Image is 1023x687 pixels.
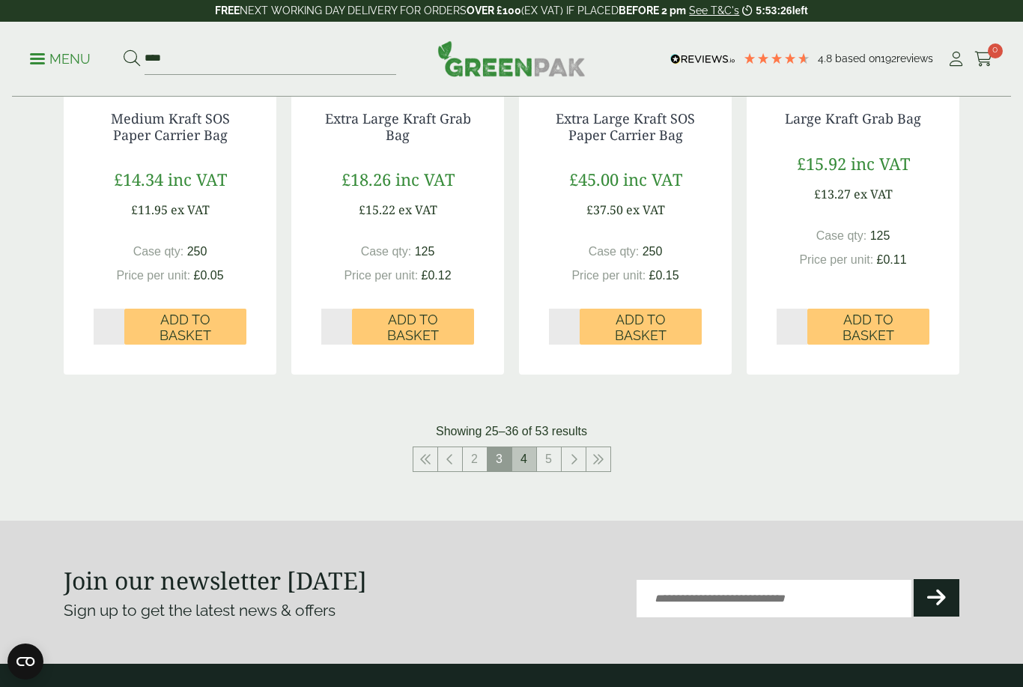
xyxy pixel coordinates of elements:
[437,40,586,76] img: GreenPak Supplies
[974,48,993,70] a: 0
[816,229,867,242] span: Case qty:
[626,202,665,218] span: ex VAT
[851,152,910,175] span: inc VAT
[649,269,679,282] span: £0.15
[571,269,646,282] span: Price per unit:
[537,447,561,471] a: 5
[422,269,452,282] span: £0.12
[64,564,367,596] strong: Join our newsletter [DATE]
[756,4,792,16] span: 5:53:26
[619,4,686,16] strong: BEFORE 2 pm
[643,245,663,258] span: 250
[792,4,808,16] span: left
[124,309,246,345] button: Add to Basket
[30,50,91,65] a: Menu
[7,644,43,680] button: Open CMP widget
[325,109,471,144] a: Extra Large Kraft Grab Bag
[341,168,391,190] span: £18.26
[352,309,474,345] button: Add to Basket
[133,245,184,258] span: Case qty:
[415,245,435,258] span: 125
[877,253,907,266] span: £0.11
[436,423,587,441] p: Showing 25–36 of 53 results
[835,52,881,64] span: Based on
[215,4,240,16] strong: FREE
[947,52,965,67] i: My Account
[854,186,893,202] span: ex VAT
[187,245,207,258] span: 250
[361,245,412,258] span: Case qty:
[64,599,467,623] p: Sign up to get the latest news & offers
[814,186,851,202] span: £13.27
[743,52,810,65] div: 4.8 Stars
[870,229,890,242] span: 125
[785,109,921,127] a: Large Kraft Grab Bag
[589,245,640,258] span: Case qty:
[168,168,227,190] span: inc VAT
[344,269,418,282] span: Price per unit:
[362,312,464,344] span: Add to Basket
[359,202,395,218] span: £15.22
[111,109,230,144] a: Medium Kraft SOS Paper Carrier Bag
[881,52,896,64] span: 192
[896,52,933,64] span: reviews
[194,269,224,282] span: £0.05
[569,168,619,190] span: £45.00
[623,168,682,190] span: inc VAT
[512,447,536,471] a: 4
[807,309,929,345] button: Add to Basket
[135,312,236,344] span: Add to Basket
[398,202,437,218] span: ex VAT
[556,109,695,144] a: Extra Large Kraft SOS Paper Carrier Bag
[116,269,190,282] span: Price per unit:
[30,50,91,68] p: Menu
[670,54,735,64] img: REVIEWS.io
[395,168,455,190] span: inc VAT
[488,447,511,471] span: 3
[580,309,702,345] button: Add to Basket
[797,152,846,175] span: £15.92
[818,312,919,344] span: Add to Basket
[818,52,835,64] span: 4.8
[974,52,993,67] i: Cart
[171,202,210,218] span: ex VAT
[131,202,168,218] span: £11.95
[114,168,163,190] span: £14.34
[467,4,521,16] strong: OVER £100
[590,312,691,344] span: Add to Basket
[463,447,487,471] a: 2
[988,43,1003,58] span: 0
[689,4,739,16] a: See T&C's
[799,253,873,266] span: Price per unit:
[586,202,623,218] span: £37.50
